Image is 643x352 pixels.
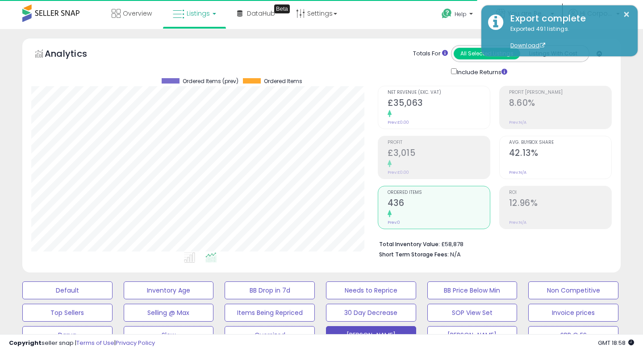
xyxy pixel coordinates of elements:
span: 2025-09-11 18:58 GMT [598,339,634,347]
i: Get Help [441,8,452,19]
h2: £3,015 [388,148,490,160]
button: Invoice prices [528,304,618,322]
span: Ordered Items [264,78,302,84]
span: Avg. Buybox Share [509,140,611,145]
li: £58,878 [379,238,605,249]
button: All Selected Listings [454,48,520,59]
small: Prev: N/A [509,220,526,225]
button: SOP View Set [427,304,518,322]
a: Download [510,42,545,49]
a: Help [434,1,482,29]
span: DataHub [247,9,275,18]
h2: 42.13% [509,148,611,160]
button: 30 Day Decrease [326,304,416,322]
small: Prev: £0.00 [388,120,409,125]
b: Short Term Storage Fees: [379,251,449,258]
span: Help [455,10,467,18]
button: Inventory Age [124,281,214,299]
span: Profit [PERSON_NAME] [509,90,611,95]
span: Overview [123,9,152,18]
button: Needs to Reprice [326,281,416,299]
span: Listings [187,9,210,18]
small: Prev: N/A [509,120,526,125]
a: Privacy Policy [116,339,155,347]
button: Non Competitive [528,281,618,299]
span: Net Revenue (Exc. VAT) [388,90,490,95]
button: Items Being Repriced [225,304,315,322]
h5: Analytics [45,47,104,62]
h2: 436 [388,198,490,210]
div: Include Returns [444,67,518,77]
div: seller snap | | [9,339,155,348]
span: Profit [388,140,490,145]
small: Prev: N/A [509,170,526,175]
button: Top Sellers [22,304,113,322]
button: Default [22,281,113,299]
span: ROI [509,190,611,195]
h2: 8.60% [509,98,611,110]
a: Terms of Use [76,339,114,347]
div: Export complete [504,12,631,25]
span: Ordered Items (prev) [183,78,238,84]
button: BB Price Below Min [427,281,518,299]
span: N/A [450,250,461,259]
button: BB Drop in 7d [225,281,315,299]
small: Prev: 0 [388,220,400,225]
strong: Copyright [9,339,42,347]
b: Total Inventory Value: [379,240,440,248]
button: × [623,9,630,20]
div: Exported 491 listings. [504,25,631,50]
small: Prev: £0.00 [388,170,409,175]
div: Tooltip anchor [274,4,290,13]
button: Selling @ Max [124,304,214,322]
div: Totals For [413,50,448,58]
span: Ordered Items [388,190,490,195]
h2: £35,063 [388,98,490,110]
h2: 12.96% [509,198,611,210]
